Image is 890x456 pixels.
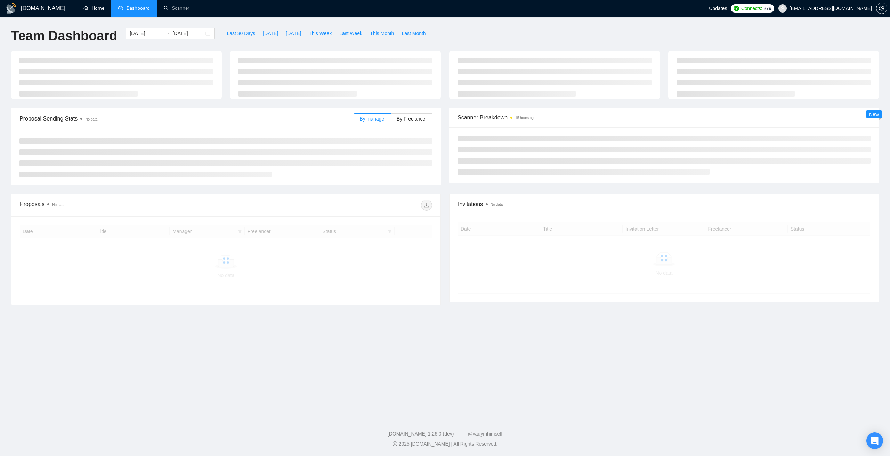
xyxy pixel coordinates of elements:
div: Proposals [20,200,226,211]
button: Last Week [335,28,366,39]
span: 279 [763,5,771,12]
button: setting [876,3,887,14]
button: Last 30 Days [223,28,259,39]
span: Connects: [741,5,762,12]
span: [DATE] [286,30,301,37]
span: Scanner Breakdown [458,113,871,122]
div: 2025 [DOMAIN_NAME] | All Rights Reserved. [6,440,884,448]
span: to [164,31,170,36]
span: copyright [393,441,397,446]
span: This Week [309,30,332,37]
span: This Month [370,30,394,37]
a: [DOMAIN_NAME] 1.26.0 (dev) [388,431,454,437]
span: dashboard [118,6,123,10]
a: homeHome [83,5,104,11]
span: By manager [359,116,386,122]
h1: Team Dashboard [11,28,117,44]
span: No data [491,202,503,206]
div: Open Intercom Messenger [866,432,883,449]
span: No data [85,117,97,121]
span: No data [52,203,64,207]
span: user [780,6,785,11]
span: swap-right [164,31,170,36]
span: Last Week [339,30,362,37]
a: @vadymhimself [468,431,502,437]
span: Updates [709,6,727,11]
input: End date [172,30,204,37]
span: Last Month [402,30,426,37]
img: upwork-logo.png [734,6,739,11]
button: This Week [305,28,335,39]
a: searchScanner [164,5,189,11]
span: By Freelancer [397,116,427,122]
span: Last 30 Days [227,30,255,37]
button: [DATE] [282,28,305,39]
span: setting [876,6,887,11]
button: This Month [366,28,398,39]
a: setting [876,6,887,11]
button: [DATE] [259,28,282,39]
span: Proposal Sending Stats [19,114,354,123]
button: Last Month [398,28,429,39]
input: Start date [130,30,161,37]
time: 15 hours ago [515,116,535,120]
span: [DATE] [263,30,278,37]
span: Dashboard [127,5,150,11]
span: New [869,111,879,117]
img: logo [6,3,17,14]
span: Invitations [458,200,870,208]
